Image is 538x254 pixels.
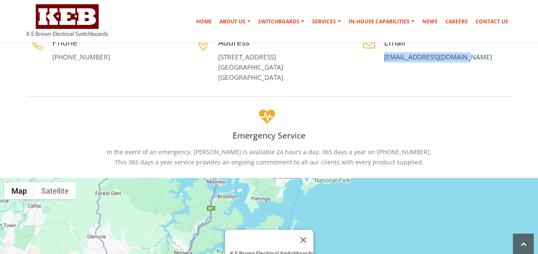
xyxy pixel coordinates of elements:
a: Switchboards [255,13,308,30]
a: Careers [442,13,471,30]
h4: Emergency Service [27,130,512,141]
button: Close [293,230,313,250]
a: Services [309,13,344,30]
a: About Us [216,13,254,30]
img: K E Brown Electrical Switchboards [27,4,108,36]
a: Home [193,13,215,30]
a: [STREET_ADDRESS][GEOGRAPHIC_DATA][GEOGRAPHIC_DATA] [218,53,283,82]
p: In the event of an emergency, [PERSON_NAME] is available 24 hours a day, 365 days a year on [PHON... [27,147,512,167]
a: [PHONE_NUMBER] [52,53,110,62]
button: Show street map [4,182,34,199]
a: [EMAIL_ADDRESS][DOMAIN_NAME] [384,53,492,62]
a: News [419,13,441,30]
button: Show satellite imagery [34,182,76,199]
a: In-house Capabilities [345,13,418,30]
a: Contact Us [472,13,512,30]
